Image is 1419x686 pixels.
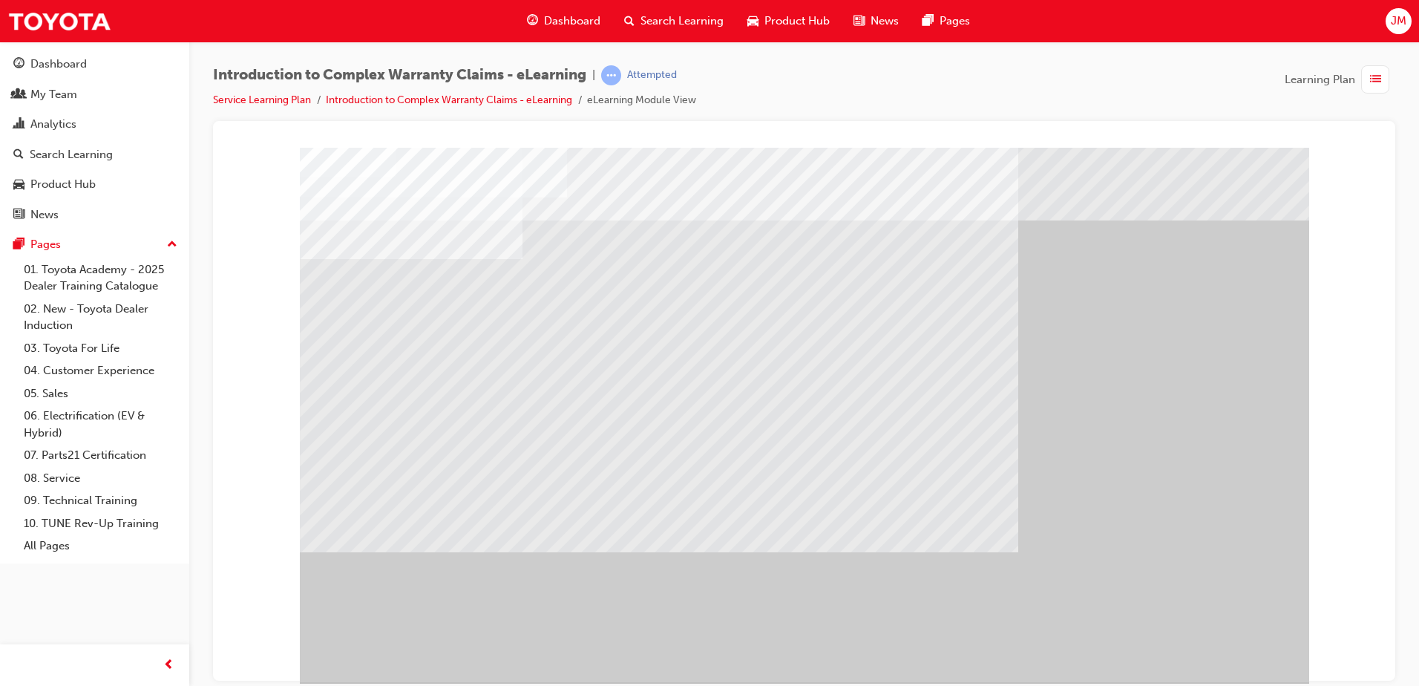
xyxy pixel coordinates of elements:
div: Analytics [30,116,76,133]
a: 09. Technical Training [18,489,183,512]
a: All Pages [18,535,183,558]
a: 08. Service [18,467,183,490]
div: Pages [30,236,61,253]
span: list-icon [1370,71,1381,89]
div: Main Operation Code [75,535,1084,607]
a: News [6,201,183,229]
a: Product Hub [6,171,183,198]
a: Dashboard [6,50,183,78]
span: chart-icon [13,118,24,131]
span: Learning Plan [1285,71,1355,88]
div: Attempted [627,68,677,82]
span: Dashboard [544,13,600,30]
span: pages-icon [922,12,934,30]
a: Analytics [6,111,183,138]
span: News [871,13,899,30]
div: Dashboard [30,56,87,73]
span: JM [1391,13,1406,30]
a: search-iconSearch Learning [612,6,735,36]
div: Product Hub [30,176,96,193]
button: Learning Plan [1285,65,1395,94]
a: Service Learning Plan [213,94,311,106]
button: Pages [6,231,183,258]
span: guage-icon [527,12,538,30]
span: car-icon [747,12,758,30]
button: JM [1386,8,1412,34]
a: 07. Parts21 Certification [18,444,183,467]
a: Search Learning [6,141,183,169]
a: 02. New - Toyota Dealer Induction [18,298,183,337]
a: car-iconProduct Hub [735,6,842,36]
span: news-icon [853,12,865,30]
span: | [592,67,595,84]
span: Search Learning [640,13,724,30]
a: 06. Electrification (EV & Hybrid) [18,405,183,444]
a: 05. Sales [18,382,183,405]
span: news-icon [13,209,24,222]
span: Product Hub [764,13,830,30]
span: search-icon [13,148,24,162]
div: News [30,206,59,223]
div: Search Learning [30,146,113,163]
span: prev-icon [163,656,174,675]
span: car-icon [13,178,24,192]
span: up-icon [167,235,177,255]
a: Introduction to Complex Warranty Claims - eLearning [326,94,572,106]
span: Introduction to Complex Warranty Claims - eLearning [213,67,586,84]
a: pages-iconPages [911,6,982,36]
button: DashboardMy TeamAnalyticsSearch LearningProduct HubNews [6,48,183,231]
a: 01. Toyota Academy - 2025 Dealer Training Catalogue [18,258,183,298]
div: My Team [30,86,77,103]
a: 04. Customer Experience [18,359,183,382]
span: search-icon [624,12,635,30]
a: news-iconNews [842,6,911,36]
span: Pages [940,13,970,30]
span: pages-icon [13,238,24,252]
span: learningRecordVerb_ATTEMPT-icon [601,65,621,85]
a: My Team [6,81,183,108]
li: eLearning Module View [587,92,696,109]
a: guage-iconDashboard [515,6,612,36]
span: guage-icon [13,58,24,71]
span: people-icon [13,88,24,102]
img: Trak [7,4,111,38]
a: 10. TUNE Rev-Up Training [18,512,183,535]
a: 03. Toyota For Life [18,337,183,360]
